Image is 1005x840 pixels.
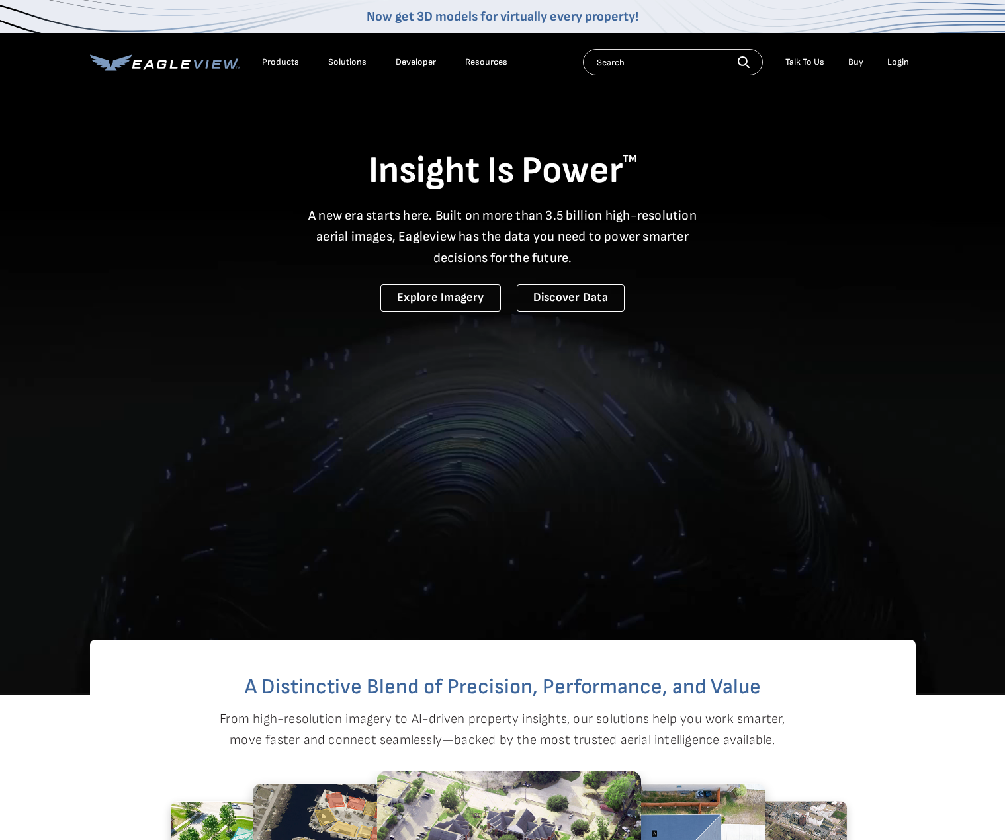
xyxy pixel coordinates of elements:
[262,56,299,68] div: Products
[220,708,786,751] p: From high-resolution imagery to AI-driven property insights, our solutions help you work smarter,...
[848,56,863,68] a: Buy
[465,56,507,68] div: Resources
[396,56,436,68] a: Developer
[367,9,638,24] a: Now get 3D models for virtually every property!
[328,56,367,68] div: Solutions
[517,284,625,312] a: Discover Data
[785,56,824,68] div: Talk To Us
[887,56,909,68] div: Login
[380,284,501,312] a: Explore Imagery
[143,677,863,698] h2: A Distinctive Blend of Precision, Performance, and Value
[623,153,637,165] sup: TM
[90,148,916,194] h1: Insight Is Power
[583,49,763,75] input: Search
[300,205,705,269] p: A new era starts here. Built on more than 3.5 billion high-resolution aerial images, Eagleview ha...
